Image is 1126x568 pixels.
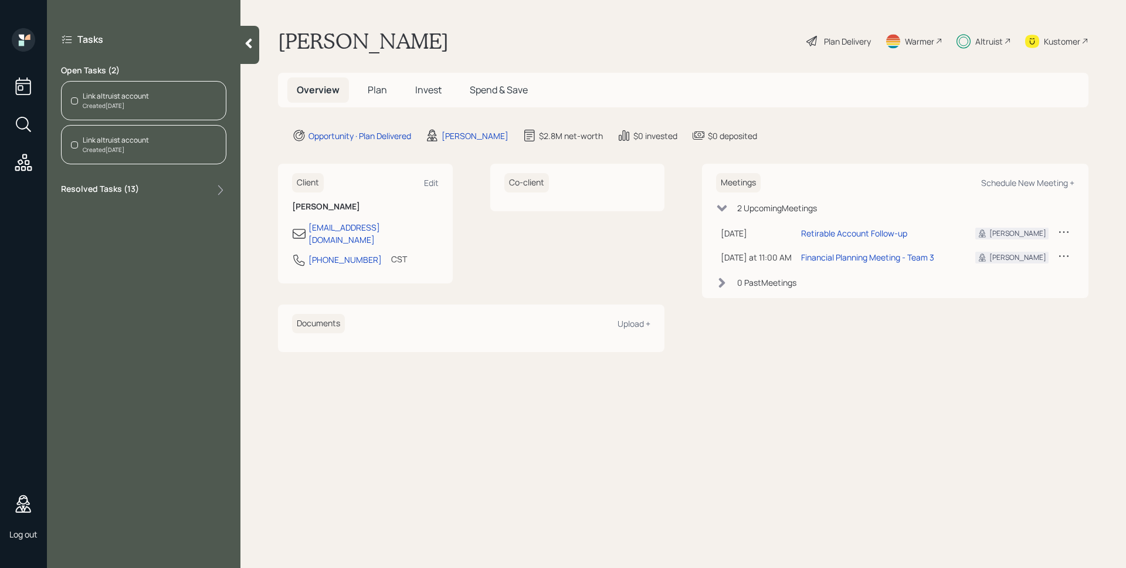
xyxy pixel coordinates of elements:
[470,83,528,96] span: Spend & Save
[708,130,757,142] div: $0 deposited
[278,28,449,54] h1: [PERSON_NAME]
[292,173,324,192] h6: Client
[368,83,387,96] span: Plan
[737,276,796,289] div: 0 Past Meeting s
[618,318,650,329] div: Upload +
[83,146,149,154] div: Created [DATE]
[721,251,792,263] div: [DATE] at 11:00 AM
[1044,35,1080,48] div: Kustomer
[61,183,139,197] label: Resolved Tasks ( 13 )
[83,91,149,102] div: Link altruist account
[633,130,677,142] div: $0 invested
[297,83,340,96] span: Overview
[801,251,934,263] div: Financial Planning Meeting - Team 3
[905,35,934,48] div: Warmer
[308,130,411,142] div: Opportunity · Plan Delivered
[83,135,149,146] div: Link altruist account
[504,173,549,192] h6: Co-client
[975,35,1003,48] div: Altruist
[308,221,439,246] div: [EMAIL_ADDRESS][DOMAIN_NAME]
[989,252,1046,263] div: [PERSON_NAME]
[981,177,1074,188] div: Schedule New Meeting +
[424,177,439,188] div: Edit
[292,202,439,212] h6: [PERSON_NAME]
[721,227,792,239] div: [DATE]
[292,314,345,333] h6: Documents
[539,130,603,142] div: $2.8M net-worth
[61,65,226,76] label: Open Tasks ( 2 )
[83,102,149,110] div: Created [DATE]
[9,529,38,540] div: Log out
[308,253,382,266] div: [PHONE_NUMBER]
[824,35,871,48] div: Plan Delivery
[716,173,761,192] h6: Meetings
[77,33,103,46] label: Tasks
[442,130,508,142] div: [PERSON_NAME]
[391,253,407,265] div: CST
[415,83,442,96] span: Invest
[801,227,907,239] div: Retirable Account Follow-up
[989,228,1046,239] div: [PERSON_NAME]
[737,202,817,214] div: 2 Upcoming Meeting s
